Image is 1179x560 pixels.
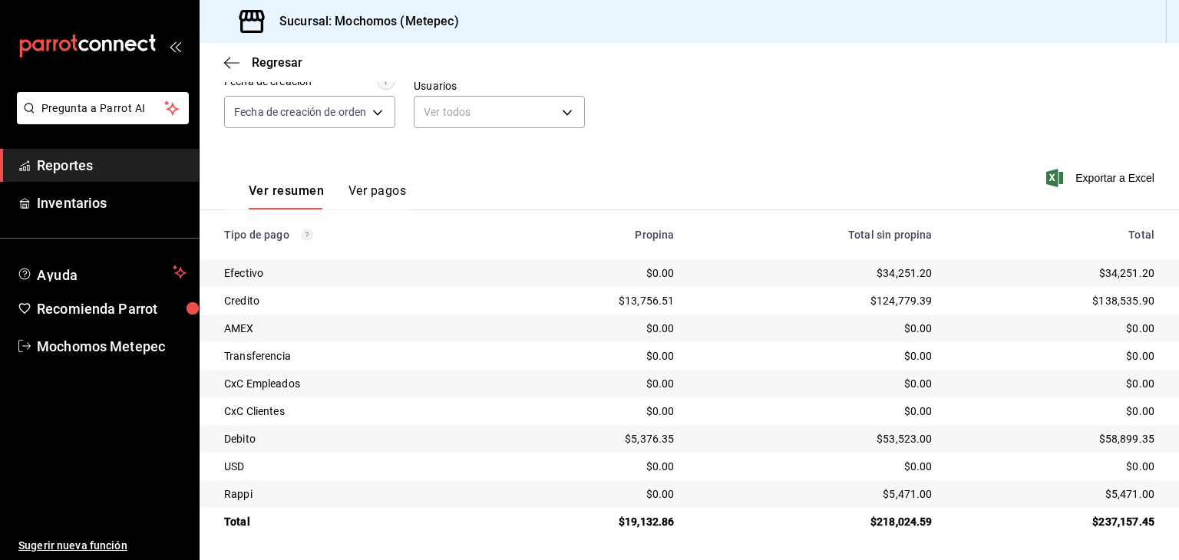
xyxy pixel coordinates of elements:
div: $13,756.51 [508,293,674,308]
span: Sugerir nueva función [18,538,187,554]
div: CxC Empleados [224,376,484,391]
div: $0.00 [957,348,1154,364]
button: Exportar a Excel [1049,169,1154,187]
div: $237,157.45 [957,514,1154,529]
div: Rappi [224,486,484,502]
div: USD [224,459,484,474]
div: $0.00 [699,348,933,364]
span: Inventarios [37,193,187,213]
span: Reportes [37,155,187,176]
div: $5,376.35 [508,431,674,446]
div: $0.00 [508,348,674,364]
div: Transferencia [224,348,484,364]
div: AMEX [224,321,484,336]
button: Ver pagos [348,183,406,209]
span: Recomienda Parrot [37,298,187,319]
div: $0.00 [508,376,674,391]
div: $0.00 [699,321,933,336]
div: $0.00 [699,459,933,474]
span: Fecha de creación de orden [234,104,366,120]
div: Tipo de pago [224,229,484,241]
div: $58,899.35 [957,431,1154,446]
div: $19,132.86 [508,514,674,529]
div: Total [957,229,1154,241]
h3: Sucursal: Mochomos (Metepec) [267,12,459,31]
span: Pregunta a Parrot AI [41,100,165,117]
div: $124,779.39 [699,293,933,308]
div: Propina [508,229,674,241]
label: Usuarios [414,81,585,91]
span: Regresar [252,55,302,70]
div: Total [224,514,484,529]
div: $0.00 [699,376,933,391]
div: $0.00 [508,486,674,502]
div: $0.00 [508,321,674,336]
div: Total sin propina [699,229,933,241]
button: Ver resumen [249,183,324,209]
div: $5,471.00 [957,486,1154,502]
button: Regresar [224,55,302,70]
div: $0.00 [957,376,1154,391]
div: $0.00 [508,459,674,474]
div: Ver todos [414,96,585,128]
div: CxC Clientes [224,404,484,419]
div: Debito [224,431,484,446]
div: $5,471.00 [699,486,933,502]
button: Pregunta a Parrot AI [17,92,189,124]
div: $0.00 [508,404,674,419]
a: Pregunta a Parrot AI [11,111,189,127]
div: $0.00 [957,321,1154,336]
div: $34,251.20 [957,265,1154,281]
div: Efectivo [224,265,484,281]
div: $34,251.20 [699,265,933,281]
div: $218,024.59 [699,514,933,529]
div: $53,523.00 [699,431,933,446]
div: Credito [224,293,484,308]
div: $0.00 [508,265,674,281]
div: $138,535.90 [957,293,1154,308]
button: open_drawer_menu [169,40,181,52]
div: navigation tabs [249,183,406,209]
div: $0.00 [699,404,933,419]
div: $0.00 [957,459,1154,474]
div: $0.00 [957,404,1154,419]
svg: Los pagos realizados con Pay y otras terminales son montos brutos. [302,229,312,240]
span: Mochomos Metepec [37,336,187,357]
span: Ayuda [37,263,167,282]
